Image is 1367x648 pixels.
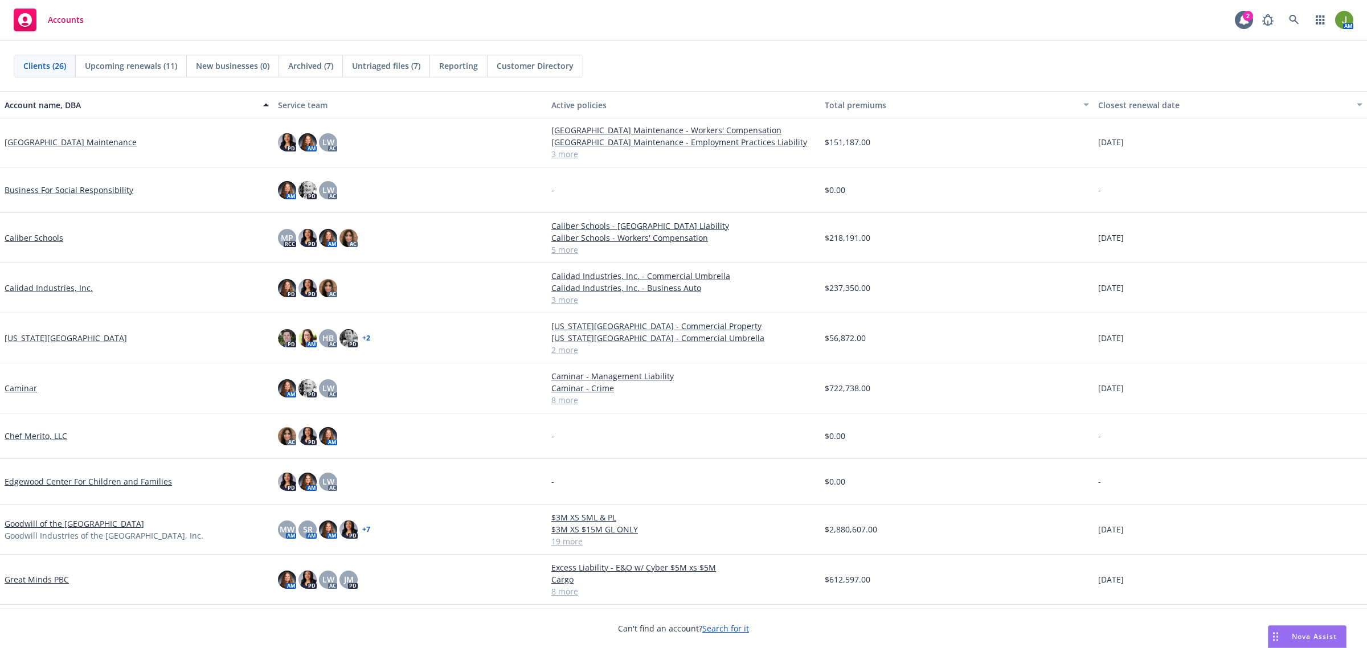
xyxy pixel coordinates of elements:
a: + 7 [362,526,370,533]
a: 3 more [551,148,816,160]
a: Switch app [1309,9,1332,31]
a: Caminar [5,382,37,394]
img: photo [278,279,296,297]
span: Can't find an account? [618,622,749,634]
a: 5 more [551,244,816,256]
div: Drag to move [1268,626,1283,647]
img: photo [319,229,337,247]
button: Nova Assist [1268,625,1346,648]
span: - [1098,475,1101,487]
span: - [551,475,554,487]
a: [GEOGRAPHIC_DATA] Maintenance - Employment Practices Liability [551,136,816,148]
img: photo [298,133,317,151]
span: LW [322,382,334,394]
span: $151,187.00 [825,136,870,148]
span: [DATE] [1098,382,1124,394]
a: Caminar - Management Liability [551,370,816,382]
img: photo [1335,11,1353,29]
span: LW [322,184,334,196]
span: $237,350.00 [825,282,870,294]
div: 2 [1243,11,1253,21]
a: Chef Merito, LLC [5,430,67,442]
img: photo [298,279,317,297]
span: [DATE] [1098,573,1124,585]
a: $3M XS SML & PL [551,511,816,523]
span: LW [322,573,334,585]
span: Accounts [48,15,84,24]
span: Archived (7) [288,60,333,72]
img: photo [278,379,296,397]
span: Customer Directory [497,60,574,72]
img: photo [319,520,337,539]
span: $0.00 [825,430,845,442]
a: Search [1283,9,1305,31]
a: [GEOGRAPHIC_DATA] Maintenance - Workers' Compensation [551,124,816,136]
img: photo [298,181,317,199]
a: 19 more [551,535,816,547]
span: MW [280,523,294,535]
span: [DATE] [1098,232,1124,244]
a: 2 more [551,344,816,356]
a: Great Minds PBC [5,573,69,585]
a: Caminar - Crime [551,382,816,394]
a: [GEOGRAPHIC_DATA] Maintenance [5,136,137,148]
a: Caliber Schools [5,232,63,244]
button: Total premiums [820,91,1094,118]
span: $0.00 [825,184,845,196]
img: photo [339,229,358,247]
span: LW [322,475,334,487]
span: SR [303,523,313,535]
span: [DATE] [1098,282,1124,294]
img: photo [298,427,317,445]
span: [DATE] [1098,332,1124,344]
span: New businesses (0) [196,60,269,72]
span: $722,738.00 [825,382,870,394]
span: - [1098,184,1101,196]
button: Closest renewal date [1094,91,1367,118]
img: photo [278,473,296,491]
a: Caliber Schools - Workers' Compensation [551,232,816,244]
span: MP [281,232,293,244]
a: [US_STATE][GEOGRAPHIC_DATA] [5,332,127,344]
span: $218,191.00 [825,232,870,244]
a: + 2 [362,335,370,342]
img: photo [319,427,337,445]
span: - [551,184,554,196]
img: photo [298,329,317,347]
a: [US_STATE][GEOGRAPHIC_DATA] - Commercial Property [551,320,816,332]
img: photo [298,229,317,247]
div: Account name, DBA [5,99,256,111]
img: photo [278,571,296,589]
a: 8 more [551,394,816,406]
a: Caliber Schools - [GEOGRAPHIC_DATA] Liability [551,220,816,232]
span: [DATE] [1098,523,1124,535]
span: Upcoming renewals (11) [85,60,177,72]
img: photo [298,571,317,589]
a: Edgewood Center For Children and Families [5,475,172,487]
span: $56,872.00 [825,332,866,344]
span: [DATE] [1098,136,1124,148]
a: Search for it [702,623,749,634]
a: Cargo [551,573,816,585]
a: [US_STATE][GEOGRAPHIC_DATA] - Commercial Umbrella [551,332,816,344]
img: photo [278,133,296,151]
div: Closest renewal date [1098,99,1350,111]
img: photo [298,379,317,397]
a: Calidad Industries, Inc. [5,282,93,294]
a: Calidad Industries, Inc. - Commercial Umbrella [551,270,816,282]
span: Reporting [439,60,478,72]
div: Active policies [551,99,816,111]
img: photo [278,329,296,347]
span: JM [344,573,354,585]
button: Service team [273,91,547,118]
img: photo [339,329,358,347]
span: $612,597.00 [825,573,870,585]
span: Clients (26) [23,60,66,72]
span: Nova Assist [1292,631,1337,641]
